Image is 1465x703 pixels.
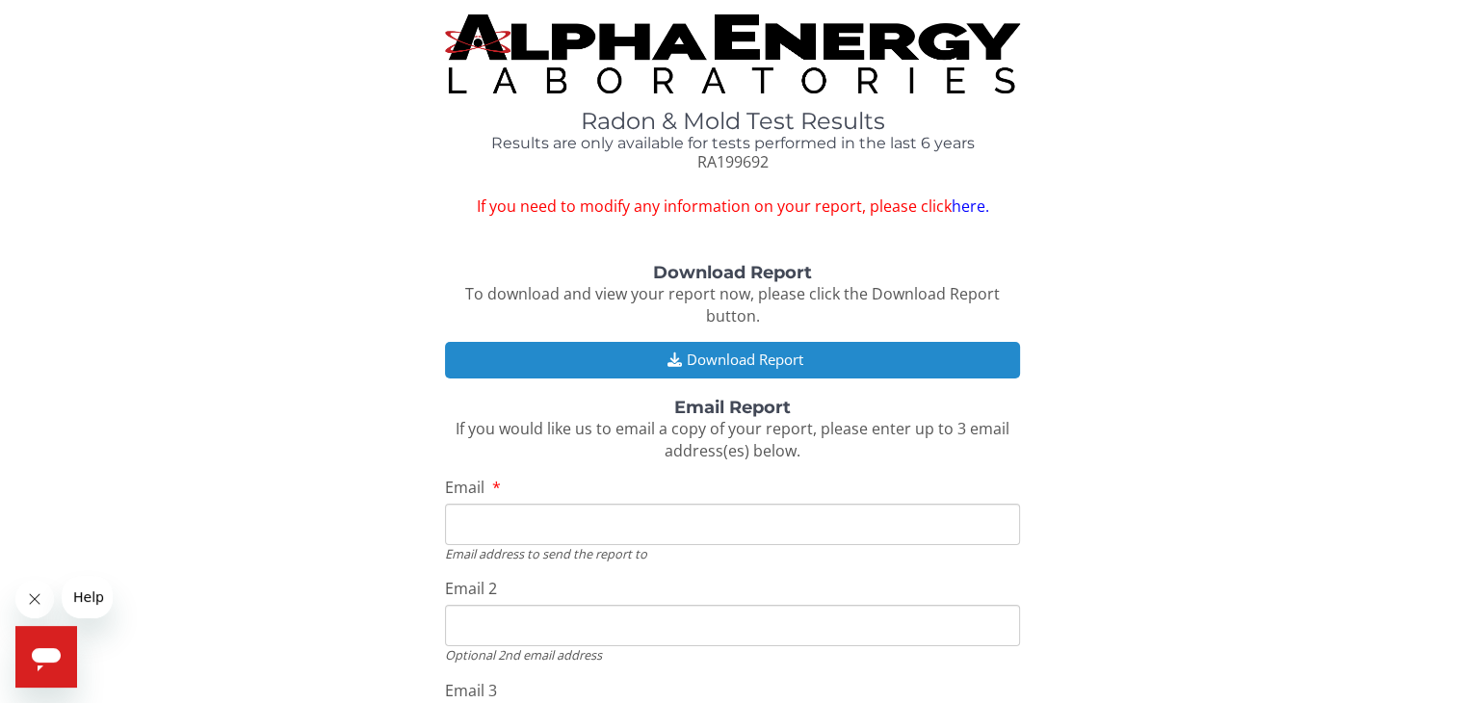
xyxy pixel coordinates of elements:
span: To download and view your report now, please click the Download Report button. [465,283,1000,326]
img: TightCrop.jpg [445,14,1019,93]
div: Email address to send the report to [445,545,1019,562]
iframe: Message from company [62,576,113,618]
span: Email 3 [445,680,497,701]
div: Optional 2nd email address [445,646,1019,664]
iframe: Close message [15,580,54,618]
h4: Results are only available for tests performed in the last 6 years [445,135,1019,152]
iframe: Button to launch messaging window [15,626,77,688]
strong: Download Report [653,262,812,283]
strong: Email Report [674,397,791,418]
span: If you would like us to email a copy of your report, please enter up to 3 email address(es) below. [456,418,1009,461]
span: If you need to modify any information on your report, please click [445,195,1019,218]
a: here. [951,195,988,217]
span: Email [445,477,484,498]
h1: Radon & Mold Test Results [445,109,1019,134]
span: RA199692 [696,151,768,172]
span: Email 2 [445,578,497,599]
button: Download Report [445,342,1019,378]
